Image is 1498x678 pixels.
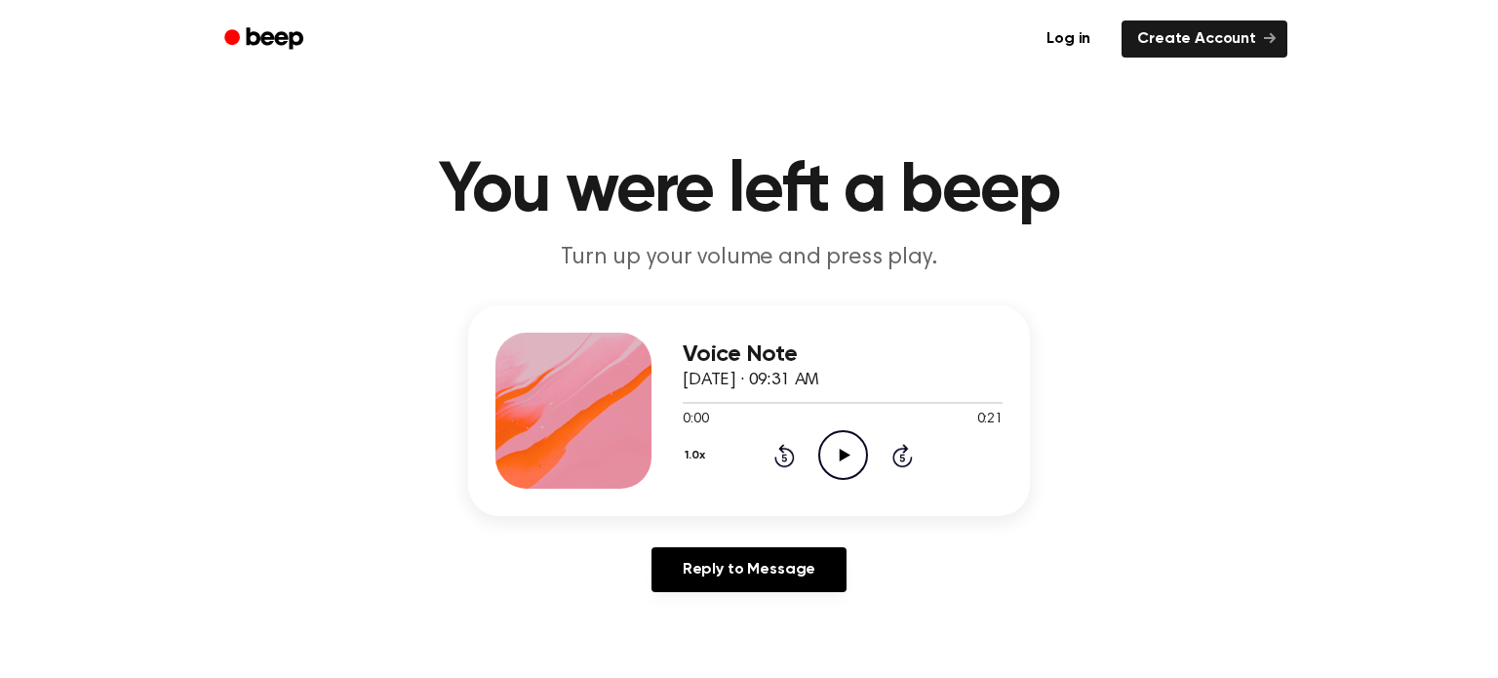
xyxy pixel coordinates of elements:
span: [DATE] · 09:31 AM [683,372,819,389]
a: Log in [1027,17,1110,61]
span: 0:21 [977,410,1003,430]
span: 0:00 [683,410,708,430]
h3: Voice Note [683,341,1003,368]
a: Reply to Message [651,547,847,592]
p: Turn up your volume and press play. [374,242,1123,274]
h1: You were left a beep [250,156,1248,226]
a: Beep [211,20,321,59]
a: Create Account [1122,20,1287,58]
button: 1.0x [683,439,712,472]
